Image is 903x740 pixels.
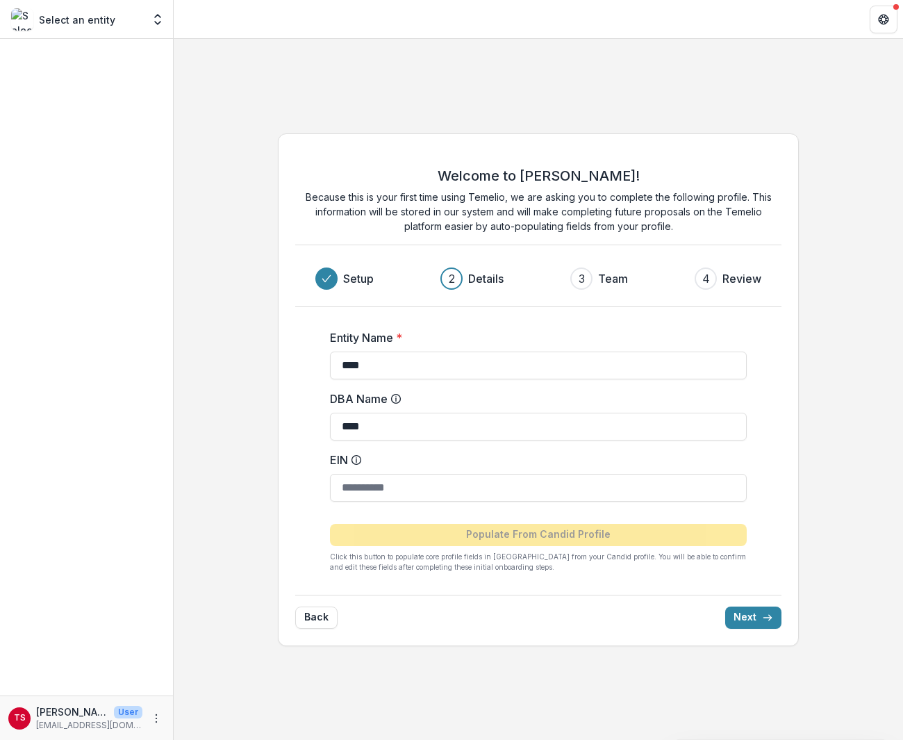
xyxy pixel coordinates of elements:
[36,719,142,732] p: [EMAIL_ADDRESS][DOMAIN_NAME]
[330,552,747,573] p: Click this button to populate core profile fields in [GEOGRAPHIC_DATA] from your Candid profile. ...
[295,607,338,629] button: Back
[330,390,738,407] label: DBA Name
[449,270,455,287] div: 2
[598,270,628,287] h3: Team
[468,270,504,287] h3: Details
[438,167,640,184] h2: Welcome to [PERSON_NAME]!
[330,329,738,346] label: Entity Name
[295,190,781,233] p: Because this is your first time using Temelio, we are asking you to complete the following profil...
[702,270,710,287] div: 4
[579,270,585,287] div: 3
[148,6,167,33] button: Open entity switcher
[722,270,761,287] h3: Review
[11,8,33,31] img: Select an entity
[14,714,26,723] div: Theon Snow
[330,452,738,468] label: EIN
[36,705,108,719] p: [PERSON_NAME]
[114,706,142,718] p: User
[39,13,115,27] p: Select an entity
[148,710,165,727] button: More
[343,270,374,287] h3: Setup
[870,6,897,33] button: Get Help
[330,524,747,546] button: Populate From Candid Profile
[315,268,761,290] div: Progress
[725,607,781,629] button: Next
